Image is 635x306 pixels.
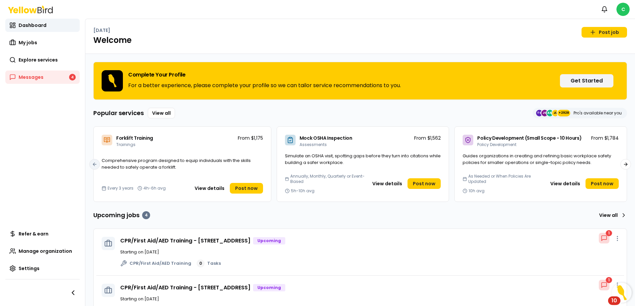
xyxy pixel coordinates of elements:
button: View details [368,178,406,189]
span: 10h avg [469,188,485,194]
span: +2928 [559,110,569,116]
p: Starting on [DATE] [120,249,619,255]
a: My jobs [5,36,80,49]
a: Post job [582,27,627,38]
span: JG [541,110,548,116]
span: Messages [19,74,44,80]
button: View details [191,183,228,194]
span: TC [536,110,543,116]
span: Refer & earn [19,230,48,237]
a: CPR/First Aid/AED Training - [STREET_ADDRESS] [120,237,250,244]
span: Post now [235,185,258,192]
span: As Needed or When Policies Are Updated [468,174,544,184]
p: From $1,784 [591,135,619,141]
span: Every 3 years [108,186,134,191]
button: View details [546,178,584,189]
a: Post now [230,183,263,194]
span: Mock OSHA Inspection [300,135,352,141]
span: C [616,3,630,16]
a: Explore services [5,53,80,67]
span: Post now [591,180,613,187]
button: Open Resource Center, 10 new notifications [612,283,632,303]
span: Forklift Training [116,135,153,141]
div: 1 [606,277,612,283]
p: From $1,175 [238,135,263,141]
a: Refer & earn [5,227,80,240]
div: Upcoming [253,284,285,291]
span: Settings [19,265,40,272]
div: 4 [142,211,150,219]
a: Settings [5,262,80,275]
h3: Popular services [93,108,144,118]
div: Upcoming [253,237,285,244]
p: For a better experience, please complete your profile so we can tailor service recommendations to... [128,81,401,89]
span: Explore services [19,57,58,63]
h3: Complete Your Profile [128,72,401,77]
a: Dashboard [5,19,80,32]
a: View all [148,108,175,118]
a: Post now [586,178,619,189]
span: Policy Development (Small Scope - 10 Hours) [477,135,582,141]
span: Comprehensive program designed to equip individuals with the skills needed to safely operate a fo... [102,157,251,170]
div: Complete Your ProfileFor a better experience, please complete your profile so we can tailor servi... [93,62,627,100]
h3: Upcoming jobs [93,211,150,220]
span: Post now [413,180,435,187]
div: 4 [69,74,76,80]
span: JL [552,110,559,116]
a: Post now [408,178,441,189]
span: CPR/First Aid/AED Training [130,260,191,267]
a: 0Tasks [197,259,221,267]
button: Get Started [560,74,613,87]
p: [DATE] [93,27,110,34]
span: Guides organizations in creating and refining basic workplace safety policies for smaller operati... [463,153,611,166]
p: Pro's available near you [574,110,622,116]
span: AM [547,110,553,116]
span: 5h-10h avg [291,188,315,194]
p: Starting on [DATE] [120,296,619,302]
span: Dashboard [19,22,46,29]
span: My jobs [19,39,37,46]
div: 1 [606,230,612,236]
a: View all [596,210,627,221]
h1: Welcome [93,35,627,46]
span: Simulate an OSHA visit, spotting gaps before they turn into citations while building a safer work... [285,153,441,166]
div: 0 [197,259,205,267]
a: CPR/First Aid/AED Training - [STREET_ADDRESS] [120,284,250,291]
span: Manage organization [19,248,72,254]
a: Messages4 [5,71,80,84]
span: Annually, Monthly, Quarterly or Event-Based [290,174,366,184]
span: 4h-6h avg [143,186,166,191]
a: Manage organization [5,244,80,258]
span: Trainings [116,142,136,147]
span: Policy Development [477,142,516,147]
span: Assessments [300,142,327,147]
p: From $1,562 [414,135,441,141]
